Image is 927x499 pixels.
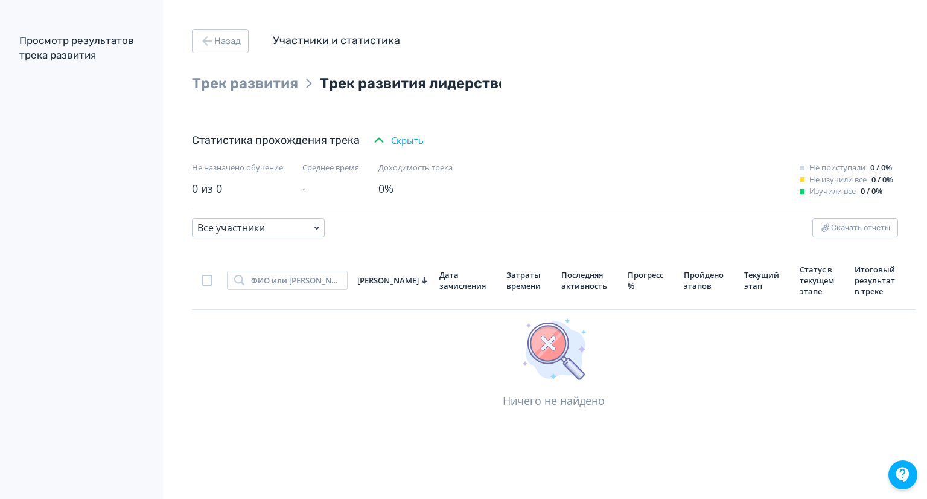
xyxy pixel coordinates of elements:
span: Последняя активность [561,269,607,291]
span: Прогресс % [628,269,663,291]
div: Не приступали [809,162,865,174]
div: 0 / 0% [861,185,882,198]
div: Не изучили все [809,174,867,186]
div: Доходимость трека [378,162,453,174]
div: Ничего не найдено [193,393,915,409]
div: 0 / 0% [870,162,892,174]
span: Скрыть [391,134,424,147]
div: Трек развития [192,72,298,94]
div: 0% [378,179,453,198]
button: Назад [192,29,249,53]
div: Трек развития лидерство [320,72,501,94]
span: Текущий этап [744,269,779,291]
div: Статистика прохождения трека [192,132,360,149]
a: Участники и статистика [273,34,400,47]
span: Статус в текущем этапе [800,264,834,297]
div: - [302,179,359,198]
div: Не назначено обучение [192,162,283,174]
div: Все участники [197,221,265,235]
div: Изучили все [809,185,856,198]
div: 0 из 0 [192,179,283,198]
div: 0 / 0% [871,174,893,186]
span: Итоговый результат в треке [855,264,895,297]
span: Пройдено этапов [684,269,724,291]
button: Скачать отчеты [812,218,898,237]
div: Среднее время [302,162,359,174]
span: Затраты времени [506,269,541,291]
button: Скрыть [369,128,426,152]
div: Просмотр результатов трека развития [19,34,141,63]
span: [PERSON_NAME] [357,275,419,286]
span: Дата зачисления [439,269,486,291]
